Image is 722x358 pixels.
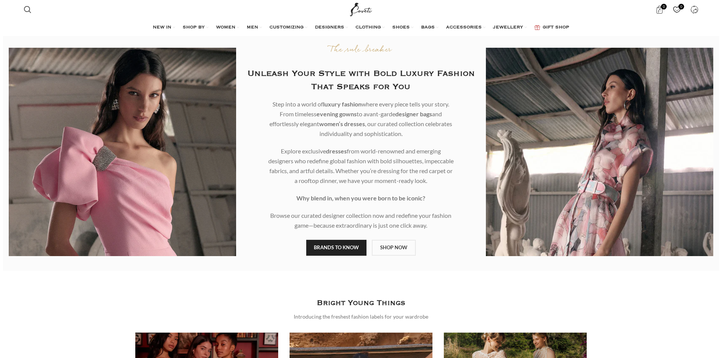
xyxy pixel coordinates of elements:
b: women’s dresses [319,120,365,127]
a: SHOES [392,20,413,35]
h3: Bright Young Things [317,297,405,309]
a: BRANDS TO KNOW [306,240,366,256]
a: BAGS [421,20,439,35]
span: SHOP BY [183,25,205,31]
a: DESIGNERS [315,20,348,35]
span: DESIGNERS [315,25,344,31]
a: Site logo [348,6,374,12]
a: SHOP BY [183,20,208,35]
div: My Wishlist [669,2,684,17]
h2: Unleash Your Style with Bold Luxury Fashion That Speaks for You [247,67,475,94]
span: JEWELLERY [493,25,523,31]
b: designer bags [395,110,432,117]
span: 0 [661,4,667,9]
span: ACCESSORIES [446,25,482,31]
span: MEN [247,25,258,31]
b: luxury fashion [323,100,362,108]
p: Step into a world of where every piece tells your story. From timeless to avant-garde and effortl... [268,99,454,139]
p: Browse our curated designer collection now and redefine your fashion game—because extraordinary i... [268,211,454,230]
a: Search [20,2,35,17]
span: CLOTHING [356,25,381,31]
span: NEW IN [153,25,171,31]
a: WOMEN [216,20,239,35]
b: dresses [326,147,347,155]
span: BAGS [421,25,435,31]
a: CUSTOMIZING [269,20,307,35]
p: Explore exclusive from world-renowned and emerging designers who redefine global fashion with bol... [268,146,454,186]
a: CLOTHING [356,20,385,35]
p: The rule breaker [247,45,475,56]
span: 0 [678,4,684,9]
span: GIFT SHOP [543,25,569,31]
a: SHOP NOW [372,240,416,256]
a: GIFT SHOP [534,20,569,35]
b: evening gowns [316,110,357,117]
a: JEWELLERY [493,20,527,35]
strong: Why blend in, when you were born to be iconic? [296,194,425,202]
span: SHOES [392,25,410,31]
img: GiftBag [534,25,540,30]
div: Introducing the freshest fashion labels for your wardrobe [294,313,428,321]
span: WOMEN [216,25,235,31]
span: CUSTOMIZING [269,25,304,31]
div: Main navigation [20,20,702,35]
a: 0 [669,2,684,17]
a: ACCESSORIES [446,20,486,35]
a: MEN [247,20,262,35]
a: 0 [652,2,667,17]
a: NEW IN [153,20,175,35]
